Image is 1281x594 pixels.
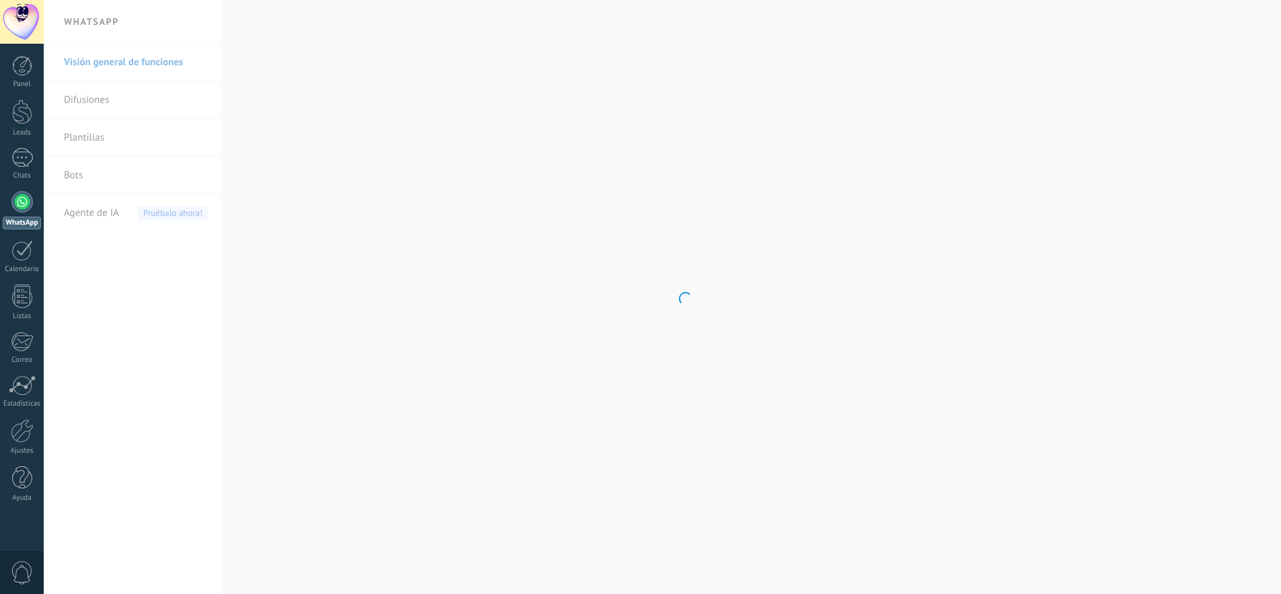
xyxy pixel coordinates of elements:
div: Correo [3,356,42,365]
div: Leads [3,128,42,137]
div: Ajustes [3,447,42,455]
div: Panel [3,80,42,89]
div: Listas [3,312,42,321]
div: Calendario [3,265,42,274]
div: Estadísticas [3,400,42,408]
div: Ayuda [3,494,42,503]
div: WhatsApp [3,217,41,229]
div: Chats [3,172,42,180]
